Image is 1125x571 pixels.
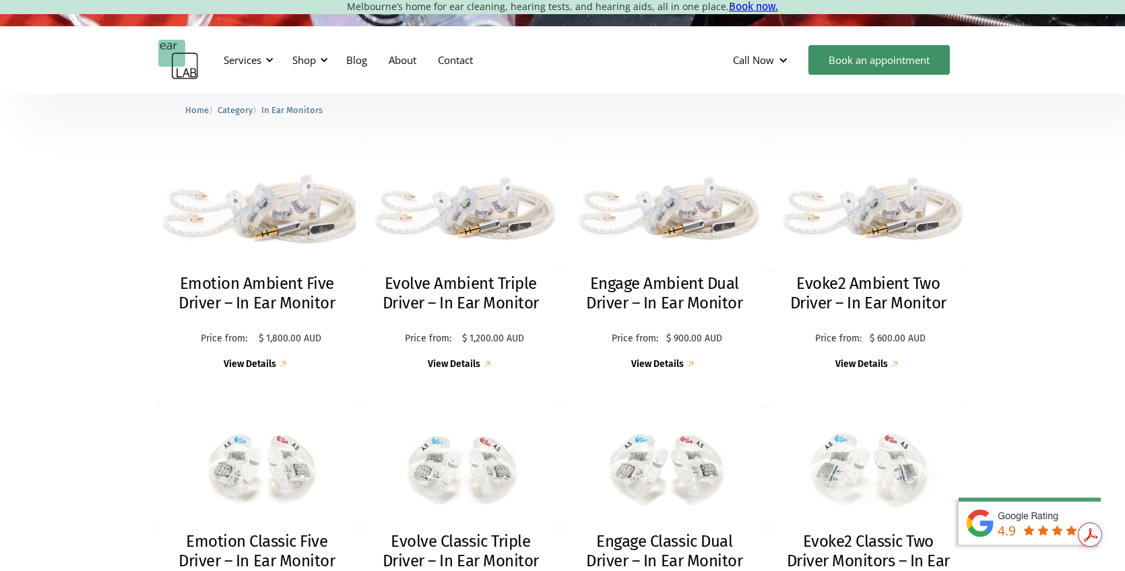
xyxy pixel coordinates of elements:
div: Services [216,40,278,80]
span: Category [218,105,253,115]
img: Emotion Ambient Five Driver – In Ear Monitor [149,133,365,277]
img: Emotion Classic Five Driver – In Ear Monitor [158,405,356,529]
a: Blog [335,40,378,79]
div: Call Now [733,53,774,67]
h2: Evoke2 Ambient Two Driver – In Ear Monitor [783,274,954,313]
div: View Details [631,359,684,370]
p: $ 1,200.00 AUD [462,333,524,345]
span: In Ear Monitors [261,105,323,115]
a: About [378,40,427,79]
h2: Evolve Classic Triple Driver – In Ear Monitor [376,532,546,571]
div: View Details [224,359,276,370]
span: Home [185,105,209,115]
a: Emotion Ambient Five Driver – In Ear MonitorEmotion Ambient Five Driver – In Ear MonitorPrice fro... [158,139,356,371]
a: Engage Ambient Dual Driver – In Ear MonitorEngage Ambient Dual Driver – In Ear MonitorPrice from:... [566,139,763,371]
div: Shop [292,53,316,67]
a: In Ear Monitors [261,103,323,116]
img: Evolve Ambient Triple Driver – In Ear Monitor [362,139,560,271]
li: 〉 [218,103,261,117]
img: Evoke2 Classic Two Driver Monitors – In Ear Monitor [770,405,967,529]
p: $ 900.00 AUD [666,333,722,345]
p: Price from: [810,333,866,345]
img: Evoke2 Ambient Two Driver – In Ear Monitor [770,139,967,271]
div: Services [224,53,261,67]
h2: Emotion Ambient Five Driver – In Ear Monitor [172,274,342,313]
p: $ 1,800.00 AUD [259,333,321,345]
a: Category [218,103,253,116]
p: Price from: [193,333,255,345]
h2: Emotion Classic Five Driver – In Ear Monitor [172,532,342,571]
div: Shop [284,40,332,80]
p: Price from: [397,333,459,345]
img: Engage Classic Dual Driver – In Ear Monitor [566,405,763,529]
a: Evoke2 Ambient Two Driver – In Ear MonitorEvoke2 Ambient Two Driver – In Ear MonitorPrice from:$ ... [770,139,967,371]
div: View Details [428,359,480,370]
h2: Evolve Ambient Triple Driver – In Ear Monitor [376,274,546,313]
a: home [158,40,199,80]
a: Home [185,103,209,116]
div: View Details [835,359,888,370]
h2: Engage Ambient Dual Driver – In Ear Monitor [579,274,750,313]
li: 〉 [185,103,218,117]
p: Price from: [607,333,663,345]
a: Book an appointment [808,45,950,75]
img: Evolve Classic Triple Driver – In Ear Monitor [362,405,560,529]
img: Engage Ambient Dual Driver – In Ear Monitor [566,139,763,271]
a: Contact [427,40,484,79]
p: $ 600.00 AUD [870,333,926,345]
div: Call Now [722,40,802,80]
h2: Engage Classic Dual Driver – In Ear Monitor [579,532,750,571]
a: Evolve Ambient Triple Driver – In Ear MonitorEvolve Ambient Triple Driver – In Ear MonitorPrice f... [362,139,560,371]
